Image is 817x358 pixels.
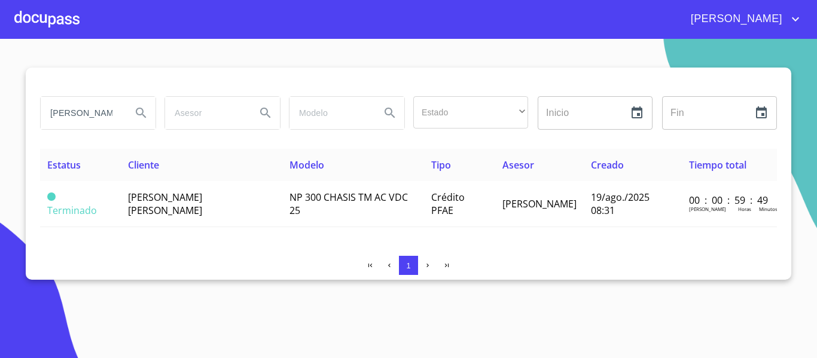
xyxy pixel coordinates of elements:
button: account of current user [682,10,803,29]
span: 19/ago./2025 08:31 [591,191,650,217]
span: 1 [406,261,410,270]
span: Terminado [47,204,97,217]
span: Tipo [431,158,451,172]
span: Tiempo total [689,158,746,172]
p: Horas [738,206,751,212]
button: Search [127,99,156,127]
button: Search [251,99,280,127]
span: [PERSON_NAME] [PERSON_NAME] [128,191,202,217]
input: search [41,97,122,129]
p: Minutos [759,206,778,212]
p: [PERSON_NAME] [689,206,726,212]
span: Modelo [289,158,324,172]
span: Asesor [502,158,534,172]
span: NP 300 CHASIS TM AC VDC 25 [289,191,408,217]
input: search [289,97,371,129]
span: [PERSON_NAME] [502,197,577,210]
span: Cliente [128,158,159,172]
span: Creado [591,158,624,172]
span: [PERSON_NAME] [682,10,788,29]
span: Estatus [47,158,81,172]
input: search [165,97,246,129]
p: 00 : 00 : 59 : 49 [689,194,770,207]
button: Search [376,99,404,127]
span: Terminado [47,192,56,201]
div: ​ [413,96,528,128]
span: Crédito PFAE [431,191,465,217]
button: 1 [399,256,418,275]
